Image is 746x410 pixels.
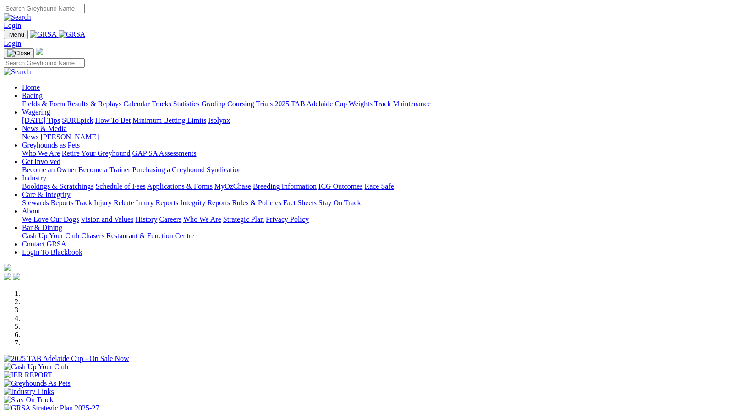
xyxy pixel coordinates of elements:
[22,83,40,91] a: Home
[22,141,80,149] a: Greyhounds as Pets
[22,199,73,207] a: Stewards Reports
[22,108,50,116] a: Wagering
[22,166,77,174] a: Become an Owner
[36,48,43,55] img: logo-grsa-white.png
[136,199,178,207] a: Injury Reports
[283,199,317,207] a: Fact Sheets
[4,58,85,68] input: Search
[22,116,60,124] a: [DATE] Tips
[318,182,362,190] a: ICG Outcomes
[253,182,317,190] a: Breeding Information
[4,48,34,58] button: Toggle navigation
[4,22,21,29] a: Login
[4,363,68,371] img: Cash Up Your Club
[22,116,742,125] div: Wagering
[4,4,85,13] input: Search
[132,149,197,157] a: GAP SA Assessments
[67,100,121,108] a: Results & Replays
[4,30,28,39] button: Toggle navigation
[180,199,230,207] a: Integrity Reports
[40,133,99,141] a: [PERSON_NAME]
[22,92,43,99] a: Racing
[207,166,241,174] a: Syndication
[202,100,225,108] a: Grading
[4,388,54,396] img: Industry Links
[7,49,30,57] img: Close
[364,182,394,190] a: Race Safe
[95,182,145,190] a: Schedule of Fees
[59,30,86,38] img: GRSA
[22,232,79,240] a: Cash Up Your Club
[22,100,742,108] div: Racing
[147,182,213,190] a: Applications & Forms
[22,149,742,158] div: Greyhounds as Pets
[4,396,53,404] img: Stay On Track
[4,355,129,363] img: 2025 TAB Adelaide Cup - On Sale Now
[22,224,62,231] a: Bar & Dining
[22,133,742,141] div: News & Media
[22,166,742,174] div: Get Involved
[266,215,309,223] a: Privacy Policy
[22,125,67,132] a: News & Media
[22,240,66,248] a: Contact GRSA
[95,116,131,124] a: How To Bet
[159,215,181,223] a: Careers
[22,149,60,157] a: Who We Are
[78,166,131,174] a: Become a Trainer
[81,215,133,223] a: Vision and Values
[22,232,742,240] div: Bar & Dining
[4,39,21,47] a: Login
[22,174,46,182] a: Industry
[4,273,11,280] img: facebook.svg
[22,199,742,207] div: Care & Integrity
[22,100,65,108] a: Fields & Form
[22,182,93,190] a: Bookings & Scratchings
[62,116,93,124] a: SUREpick
[152,100,171,108] a: Tracks
[349,100,373,108] a: Weights
[30,30,57,38] img: GRSA
[22,133,38,141] a: News
[22,182,742,191] div: Industry
[4,379,71,388] img: Greyhounds As Pets
[4,264,11,271] img: logo-grsa-white.png
[22,158,60,165] a: Get Involved
[22,191,71,198] a: Care & Integrity
[232,199,281,207] a: Rules & Policies
[132,166,205,174] a: Purchasing a Greyhound
[22,215,742,224] div: About
[13,273,20,280] img: twitter.svg
[256,100,273,108] a: Trials
[214,182,251,190] a: MyOzChase
[22,215,79,223] a: We Love Our Dogs
[374,100,431,108] a: Track Maintenance
[274,100,347,108] a: 2025 TAB Adelaide Cup
[22,248,82,256] a: Login To Blackbook
[223,215,264,223] a: Strategic Plan
[208,116,230,124] a: Isolynx
[135,215,157,223] a: History
[4,371,52,379] img: IER REPORT
[227,100,254,108] a: Coursing
[62,149,131,157] a: Retire Your Greyhound
[9,31,24,38] span: Menu
[318,199,361,207] a: Stay On Track
[4,68,31,76] img: Search
[132,116,206,124] a: Minimum Betting Limits
[4,13,31,22] img: Search
[22,207,40,215] a: About
[81,232,194,240] a: Chasers Restaurant & Function Centre
[173,100,200,108] a: Statistics
[75,199,134,207] a: Track Injury Rebate
[123,100,150,108] a: Calendar
[183,215,221,223] a: Who We Are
